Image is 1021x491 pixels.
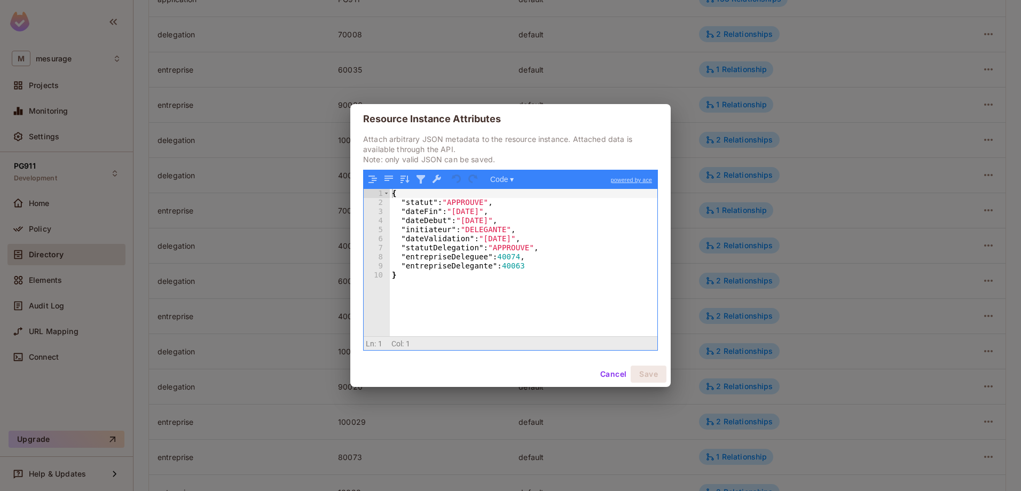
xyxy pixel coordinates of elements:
button: Save [631,366,666,383]
button: Undo last action (Ctrl+Z) [450,172,464,186]
p: Attach arbitrary JSON metadata to the resource instance. Attached data is available through the A... [363,134,658,164]
div: 4 [364,216,390,225]
button: Redo (Ctrl+Shift+Z) [466,172,480,186]
div: 5 [364,225,390,234]
div: 9 [364,262,390,271]
div: 10 [364,271,390,280]
span: 1 [378,339,382,348]
span: Ln: [366,339,376,348]
button: Sort contents [398,172,412,186]
button: Code ▾ [486,172,517,186]
a: powered by ace [606,170,657,189]
button: Format JSON data, with proper indentation and line feeds (Ctrl+I) [366,172,380,186]
button: Compact JSON data, remove all whitespaces (Ctrl+Shift+I) [382,172,396,186]
div: 7 [364,243,390,252]
span: Col: [391,339,404,348]
div: 1 [364,189,390,198]
h2: Resource Instance Attributes [350,104,671,134]
div: 3 [364,207,390,216]
button: Repair JSON: fix quotes and escape characters, remove comments and JSONP notation, turn JavaScrip... [430,172,444,186]
div: 6 [364,234,390,243]
div: 2 [364,198,390,207]
span: 1 [406,339,410,348]
button: Cancel [596,366,631,383]
div: 8 [364,252,390,262]
button: Filter, sort, or transform contents [414,172,428,186]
